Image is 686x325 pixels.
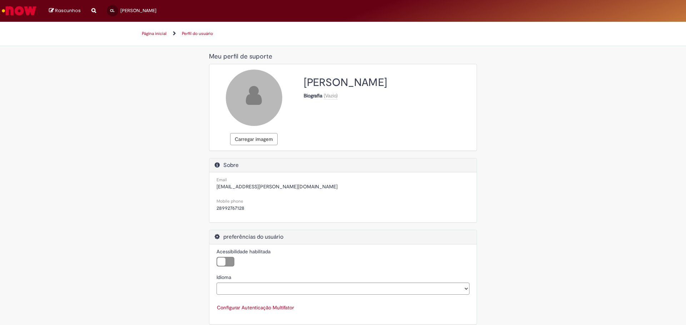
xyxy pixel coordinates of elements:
label: Acessibilidade habilitada [217,248,270,255]
span: 28992767128 [217,205,244,211]
img: ServiceNow [1,4,38,18]
small: Mobile phone [217,198,243,204]
span: CL [110,8,115,13]
ul: Trilhas de página [139,27,407,40]
h2: [PERSON_NAME] [304,77,471,88]
a: Perfil do usuário [182,31,213,36]
span: Meu perfil de suporte [209,52,272,61]
label: Idioma [217,274,231,281]
button: Configurar Autenticação Multifator [217,301,294,314]
strong: Biografia [304,92,324,99]
a: Rascunhos [49,7,81,14]
span: [EMAIL_ADDRESS][PERSON_NAME][DOMAIN_NAME] [217,183,338,190]
a: Página inicial [142,31,166,36]
span: [PERSON_NAME] [120,7,156,14]
span: Rascunhos [55,7,81,14]
h2: preferências do usuário [215,234,471,240]
small: Email [217,177,227,183]
button: Carregar imagem [230,133,278,145]
span: (Vazio) [324,92,338,99]
h2: Sobre [215,162,471,169]
span: Biografia - (Vazio) - Pressione enter para editar [324,92,338,99]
